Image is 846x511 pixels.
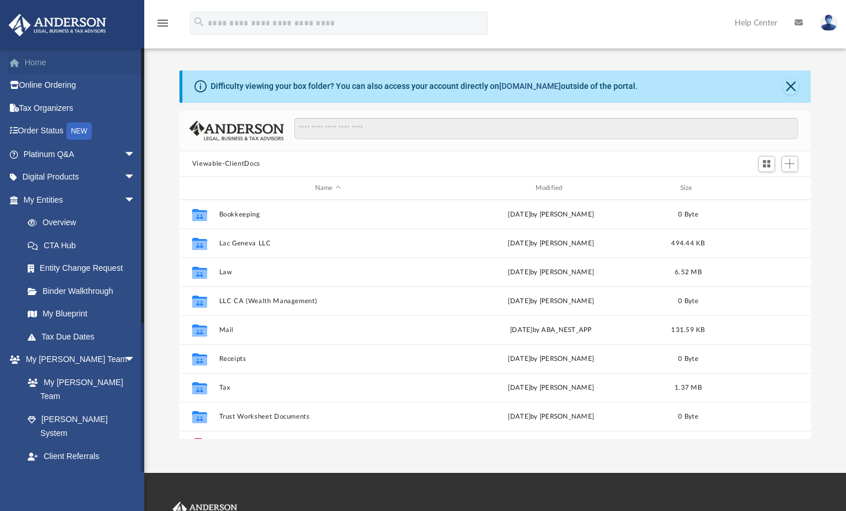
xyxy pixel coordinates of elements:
[124,468,147,491] span: arrow_drop_down
[675,269,702,275] span: 6.52 MB
[675,385,702,391] span: 1.37 MB
[8,468,147,491] a: My Documentsarrow_drop_down
[16,303,147,326] a: My Blueprint
[124,348,147,372] span: arrow_drop_down
[8,120,153,143] a: Order StatusNEW
[442,210,660,220] div: [DATE] by [PERSON_NAME]
[16,211,153,234] a: Overview
[219,355,437,363] button: Receipts
[218,183,436,193] div: Name
[219,268,437,276] button: Law
[441,183,660,193] div: Modified
[294,118,799,140] input: Search files and folders
[16,234,153,257] a: CTA Hub
[179,200,811,439] div: grid
[783,79,799,95] button: Close
[16,408,147,445] a: [PERSON_NAME] System
[442,325,660,335] div: [DATE] by ABA_NEST_APP
[442,354,660,364] div: [DATE] by [PERSON_NAME]
[219,211,437,218] button: Bookkeeping
[192,159,260,169] button: Viewable-ClientDocs
[442,238,660,249] div: [DATE] by [PERSON_NAME]
[16,325,153,348] a: Tax Due Dates
[219,326,437,334] button: Mail
[156,16,170,30] i: menu
[678,356,698,362] span: 0 Byte
[8,96,153,120] a: Tax Organizers
[16,257,153,280] a: Entity Change Request
[219,413,437,420] button: Trust Worksheet Documents
[219,297,437,305] button: LLC CA (Wealth Management)
[16,279,153,303] a: Binder Walkthrough
[8,188,153,211] a: My Entitiesarrow_drop_down
[671,240,705,247] span: 494.44 KB
[8,51,153,74] a: Home
[185,183,214,193] div: id
[8,166,153,189] a: Digital Productsarrow_drop_down
[8,348,147,371] a: My [PERSON_NAME] Teamarrow_drop_down
[442,296,660,307] div: [DATE] by [PERSON_NAME]
[781,156,799,172] button: Add
[678,211,698,218] span: 0 Byte
[16,371,141,408] a: My [PERSON_NAME] Team
[665,183,711,193] div: Size
[219,384,437,391] button: Tax
[442,267,660,278] div: by [PERSON_NAME]
[16,445,147,468] a: Client Referrals
[442,383,660,393] div: [DATE] by [PERSON_NAME]
[678,298,698,304] span: 0 Byte
[66,122,92,140] div: NEW
[442,412,660,422] div: [DATE] by [PERSON_NAME]
[671,327,705,333] span: 131.59 KB
[193,16,205,28] i: search
[5,14,110,36] img: Anderson Advisors Platinum Portal
[678,413,698,420] span: 0 Byte
[758,156,776,172] button: Switch to Grid View
[124,166,147,189] span: arrow_drop_down
[716,183,797,193] div: id
[820,14,837,31] img: User Pic
[156,22,170,30] a: menu
[124,143,147,166] span: arrow_drop_down
[124,188,147,212] span: arrow_drop_down
[508,269,530,275] span: [DATE]
[499,81,561,91] a: [DOMAIN_NAME]
[219,240,437,247] button: Lac Geneva LLC
[8,74,153,97] a: Online Ordering
[8,143,153,166] a: Platinum Q&Aarrow_drop_down
[211,80,638,92] div: Difficulty viewing your box folder? You can also access your account directly on outside of the p...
